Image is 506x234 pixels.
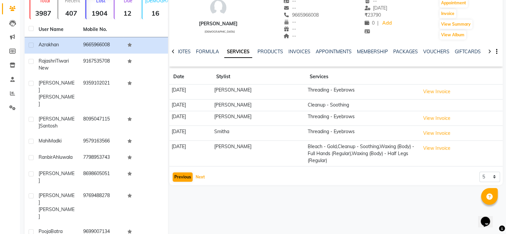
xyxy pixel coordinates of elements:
a: APPOINTMENTS [316,49,352,55]
span: [PERSON_NAME] [39,116,75,129]
span: Ahluwala [53,154,73,160]
button: Invoice [439,9,456,18]
span: [PERSON_NAME] [39,192,75,205]
button: View Invoice [420,113,453,123]
td: [PERSON_NAME] [212,141,306,166]
button: View Invoice [420,128,453,138]
span: -- [283,19,296,25]
span: khan [49,42,59,48]
td: 9579163566 [79,133,124,150]
td: Threading - Eyebrows [306,126,418,141]
strong: 12 [114,9,140,17]
td: Threading - Eyebrows [306,85,418,100]
span: Santosh [40,123,58,129]
td: [PERSON_NAME] [212,85,306,100]
a: INVOICES [288,49,310,55]
td: Cleanup - Soothing [306,99,418,111]
button: Previous [173,172,193,182]
td: 9665966008 [79,37,124,54]
strong: 407 [58,9,84,17]
td: 9769488278 [79,188,124,224]
span: [DEMOGRAPHIC_DATA] [205,30,235,33]
td: 8698605051 [79,166,124,188]
span: Mahi [39,138,49,144]
span: [DATE] [365,5,388,11]
span: -- [283,5,296,11]
a: PACKAGES [393,49,418,55]
a: NOTES [176,49,191,55]
button: View Summary [439,20,472,29]
a: SERVICES [224,46,252,58]
td: [PERSON_NAME] [212,111,306,126]
td: Threading - Eyebrows [306,111,418,126]
button: View Invoice [420,143,453,153]
a: GIFTCARDS [455,49,481,55]
td: 9359102021 [79,76,124,112]
a: VOUCHERS [423,49,449,55]
td: Smitha [212,126,306,141]
td: [DATE] [169,99,212,111]
span: | [377,20,379,27]
td: 7798953743 [79,150,124,166]
strong: 3987 [30,9,56,17]
td: [DATE] [169,85,212,100]
div: [PERSON_NAME] [199,20,238,27]
button: Next [194,172,207,182]
td: Bleach - Gold,Cleanup - Soothing,Waxing (Body) - Full Hands (Regular),Waxing (Body) - Half Legs (... [306,141,418,166]
span: 23790 [365,12,381,18]
td: [PERSON_NAME] [212,99,306,111]
iframe: chat widget [478,207,499,227]
button: View Album [439,30,466,40]
span: [PERSON_NAME] [39,206,75,219]
button: View Invoice [420,87,453,97]
strong: 1904 [86,9,112,17]
strong: 16 [142,9,168,17]
span: [PERSON_NAME] [39,80,75,93]
th: Mobile No. [79,22,124,37]
a: FORMULA [196,49,219,55]
span: -- [283,26,296,32]
span: [PERSON_NAME] [39,170,75,183]
th: User Name [35,22,79,37]
a: PRODUCTS [257,49,283,55]
span: Rajashri [39,58,56,64]
th: Stylist [212,69,306,85]
td: [DATE] [169,141,212,166]
span: Ranbir [39,154,53,160]
td: 8095047115 [79,112,124,133]
span: Azra [39,42,49,48]
span: [PERSON_NAME] [39,94,75,107]
td: [DATE] [169,126,212,141]
td: 9167535708 [79,54,124,76]
th: Date [169,69,212,85]
span: 0 [365,20,375,26]
span: ₹ [365,12,368,18]
span: Madki [49,138,62,144]
th: Services [306,69,418,85]
span: 9665966008 [283,12,319,18]
a: MEMBERSHIP [357,49,388,55]
td: [DATE] [169,111,212,126]
span: -- [283,33,296,39]
a: Add [381,19,393,28]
